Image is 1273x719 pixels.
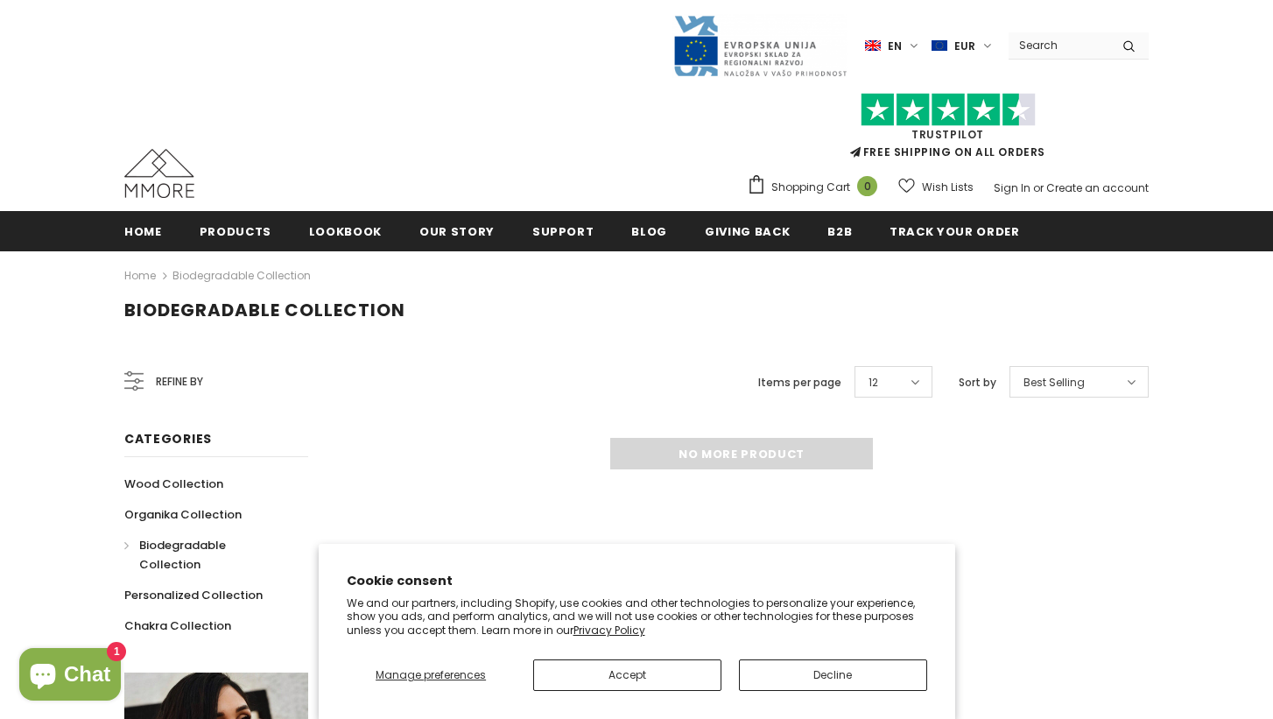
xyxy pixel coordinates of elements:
span: or [1033,180,1044,195]
span: Home [124,223,162,240]
span: Our Story [419,223,495,240]
img: Javni Razpis [672,14,847,78]
p: We and our partners, including Shopify, use cookies and other technologies to personalize your ex... [347,596,927,638]
button: Manage preferences [347,659,516,691]
a: Our Story [419,211,495,250]
span: Biodegradable Collection [139,537,226,573]
span: Giving back [705,223,790,240]
span: Organika Collection [124,506,242,523]
a: Wish Lists [898,172,974,202]
a: Products [200,211,271,250]
img: i-lang-1.png [865,39,881,53]
a: Chakra Collection [124,610,231,641]
a: Create an account [1046,180,1149,195]
a: Wood Collection [124,469,223,499]
button: Accept [533,659,721,691]
span: Track your order [890,223,1019,240]
span: Refine by [156,372,203,391]
label: Items per page [758,374,841,391]
span: Lookbook [309,223,382,240]
a: Biodegradable Collection [124,530,289,580]
a: Organika Collection [124,499,242,530]
a: Personalized Collection [124,580,263,610]
span: Wood Collection [124,476,223,492]
span: B2B [827,223,852,240]
h2: Cookie consent [347,572,927,590]
a: Biodegradable Collection [172,268,311,283]
a: Lookbook [309,211,382,250]
span: Manage preferences [376,667,486,682]
span: Biodegradable Collection [124,298,405,322]
img: Trust Pilot Stars [861,93,1036,127]
a: Home [124,211,162,250]
span: Categories [124,430,212,448]
span: 0 [857,176,877,196]
img: MMORE Cases [124,149,194,198]
a: Giving back [705,211,790,250]
input: Search Site [1009,32,1109,58]
span: Blog [631,223,667,240]
span: Chakra Collection [124,617,231,634]
span: en [888,38,902,55]
span: FREE SHIPPING ON ALL ORDERS [747,101,1149,159]
a: Privacy Policy [573,623,645,638]
a: Blog [631,211,667,250]
button: Decline [739,659,927,691]
span: Best Selling [1023,374,1085,391]
a: Home [124,265,156,286]
a: Trustpilot [911,127,984,142]
span: support [532,223,594,240]
a: support [532,211,594,250]
span: Shopping Cart [771,179,850,196]
a: Track your order [890,211,1019,250]
span: Personalized Collection [124,587,263,603]
span: EUR [954,38,975,55]
a: Javni Razpis [672,38,847,53]
inbox-online-store-chat: Shopify online store chat [14,648,126,705]
span: Products [200,223,271,240]
a: B2B [827,211,852,250]
label: Sort by [959,374,996,391]
a: Sign In [994,180,1030,195]
a: Shopping Cart 0 [747,174,886,201]
span: Wish Lists [922,179,974,196]
span: 12 [869,374,878,391]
